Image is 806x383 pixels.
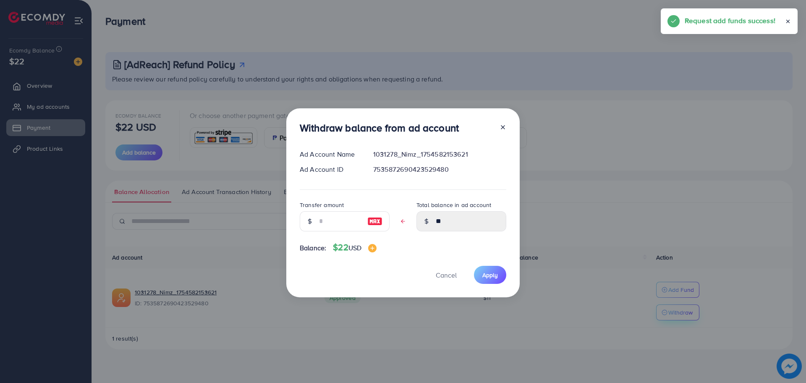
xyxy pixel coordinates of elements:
h3: Withdraw balance from ad account [300,122,459,134]
span: Cancel [436,270,457,280]
h5: Request add funds success! [685,15,775,26]
h4: $22 [333,242,377,253]
span: USD [348,243,361,252]
img: image [367,216,382,226]
div: 7535872690423529480 [366,165,513,174]
button: Apply [474,266,506,284]
span: Apply [482,271,498,279]
span: Balance: [300,243,326,253]
div: 1031278_Nimz_1754582153621 [366,150,513,159]
div: Ad Account ID [293,165,366,174]
label: Transfer amount [300,201,344,209]
img: image [368,244,377,252]
button: Cancel [425,266,467,284]
div: Ad Account Name [293,150,366,159]
label: Total balance in ad account [416,201,491,209]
